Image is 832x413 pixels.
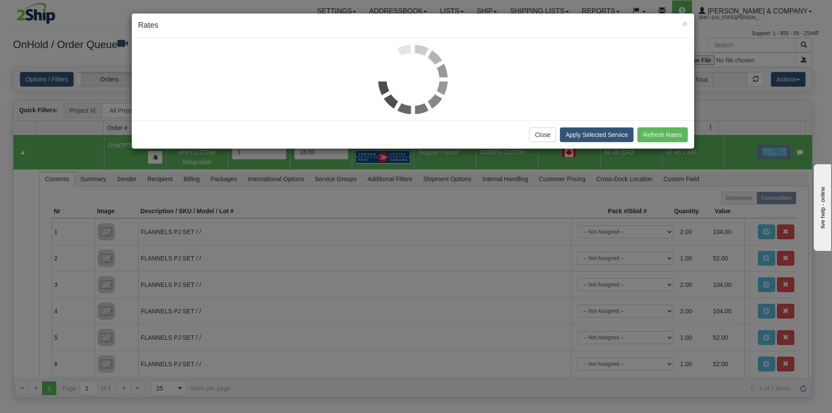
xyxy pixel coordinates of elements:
iframe: chat widget [812,162,831,250]
button: Apply Selected Service [560,127,634,142]
button: Refresh Rates [637,127,687,142]
img: loader.gif [378,45,448,114]
span: × [682,19,687,29]
div: live help - online [6,7,80,14]
button: Close [529,127,556,142]
button: Close [682,19,687,28]
h4: Rates [138,20,688,31]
